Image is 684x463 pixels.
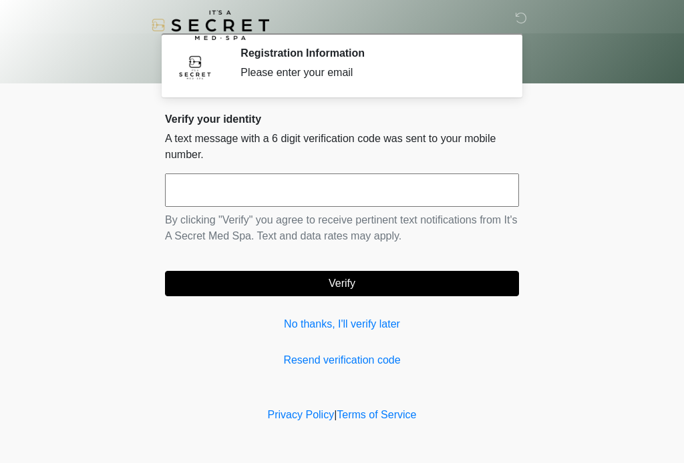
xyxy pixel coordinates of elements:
[152,10,269,40] img: It's A Secret Med Spa Logo
[165,316,519,332] a: No thanks, I'll verify later
[165,212,519,244] p: By clicking "Verify" you agree to receive pertinent text notifications from It's A Secret Med Spa...
[165,352,519,368] a: Resend verification code
[240,65,499,81] div: Please enter your email
[165,271,519,296] button: Verify
[165,113,519,125] h2: Verify your identity
[175,47,215,87] img: Agent Avatar
[337,409,416,420] a: Terms of Service
[240,47,499,59] h2: Registration Information
[268,409,335,420] a: Privacy Policy
[334,409,337,420] a: |
[165,131,519,163] p: A text message with a 6 digit verification code was sent to your mobile number.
